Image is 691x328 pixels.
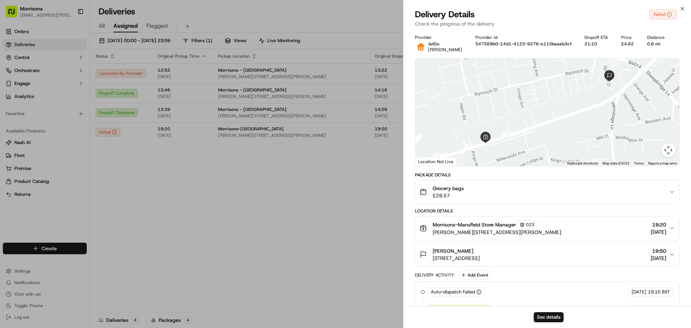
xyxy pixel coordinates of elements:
a: Open this area in Google Maps (opens a new window) [417,157,441,166]
span: 023 [526,222,534,228]
button: Failed [649,9,677,19]
p: JetGo [428,41,462,47]
button: See details [534,312,564,322]
div: 6 [412,134,422,143]
div: £4.62 [621,41,636,47]
div: Price [621,35,636,40]
button: Grocery bags£28.57 [415,180,679,203]
span: Grocery bags [433,185,464,192]
div: 4 [460,145,469,154]
a: Terms (opens in new tab) [634,161,644,165]
span: [PERSON_NAME][STREET_ADDRESS][PERSON_NAME] [433,229,561,236]
button: Add Event [459,271,491,279]
span: Delivery Details [415,9,475,20]
div: Dropoff ETA [584,35,610,40]
div: Package Details [415,172,679,178]
div: Delivery Activity [415,272,454,278]
div: 21:10 [584,41,610,47]
div: 19 [410,137,420,146]
div: Provider [415,35,464,40]
div: 0.6 mi [647,41,667,47]
span: 19:50 [651,247,666,255]
span: [DATE] [651,228,666,235]
div: 17 [411,137,421,146]
button: Morrisons-Mansfield Store Manager023[PERSON_NAME][STREET_ADDRESS][PERSON_NAME]19:20[DATE] [415,216,679,240]
img: justeat_logo.png [415,41,426,53]
span: 19:20 [651,221,666,228]
div: Distance [647,35,667,40]
span: 19:15 BST [648,289,670,295]
span: Morrisons-Mansfield Store Manager [433,221,516,228]
span: [STREET_ADDRESS] [433,255,480,262]
div: 22 [410,136,419,145]
span: [DATE] [651,255,666,262]
span: [PERSON_NAME] [428,47,462,53]
button: Keyboard shortcuts [567,161,598,166]
div: 23 [429,152,439,162]
button: [PERSON_NAME][STREET_ADDRESS]19:50[DATE] [415,243,679,266]
span: £28.57 [433,192,464,199]
div: Location Not Live [415,157,457,166]
div: Location Details [415,208,679,214]
div: Provider Id [475,35,573,40]
span: [PERSON_NAME] [433,247,473,255]
img: Google [417,157,441,166]
div: 13 [500,130,509,139]
span: [DATE] [632,289,646,295]
div: 16 [412,137,421,146]
a: Report a map error [648,161,677,165]
span: Map data ©2025 [602,161,629,165]
span: Auto-dispatch Failed [431,289,475,295]
button: 547569b0-14d1-4123-9276-e115beaeb3cf [475,41,572,47]
button: Map camera controls [661,143,676,157]
p: Check the progress of the delivery [415,20,679,27]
